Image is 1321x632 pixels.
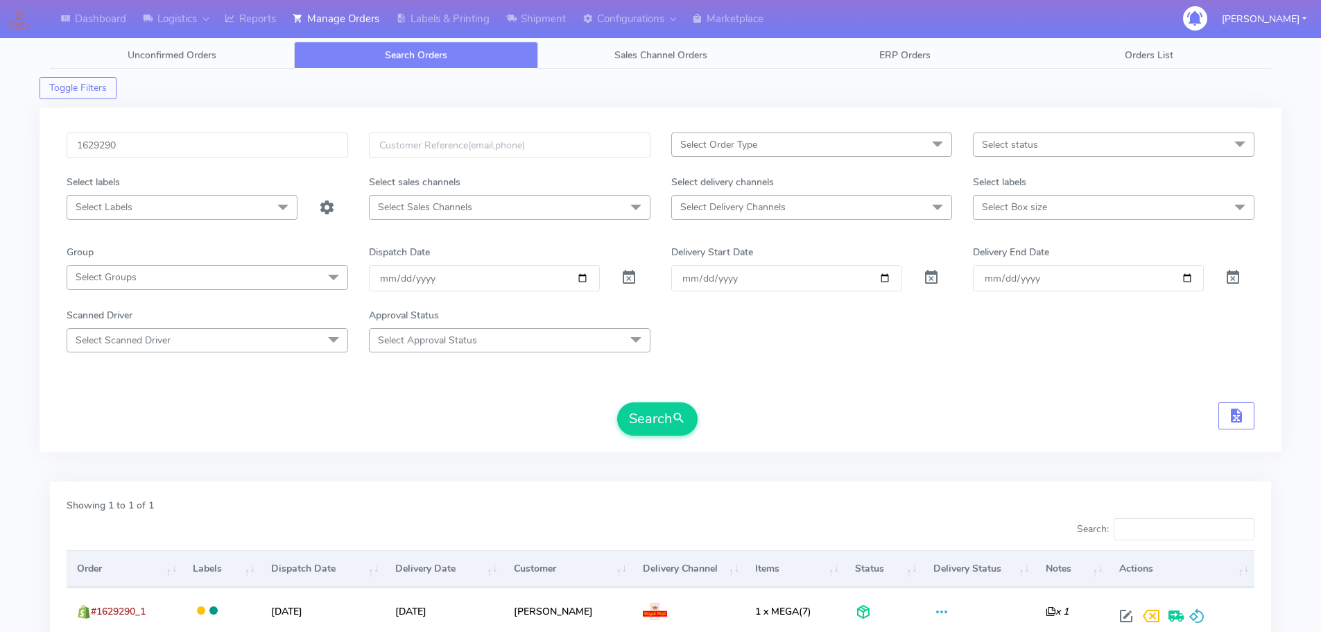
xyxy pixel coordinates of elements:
th: Dispatch Date: activate to sort column ascending [261,550,385,588]
th: Order: activate to sort column ascending [67,550,182,588]
label: Delivery End Date [973,245,1049,259]
ul: Tabs [50,42,1271,69]
span: Unconfirmed Orders [128,49,216,62]
span: Sales Channel Orders [614,49,707,62]
span: Select Approval Status [378,334,477,347]
label: Delivery Start Date [671,245,753,259]
span: 1 x MEGA [755,605,799,618]
span: Select Groups [76,271,137,284]
th: Delivery Channel: activate to sort column ascending [632,550,745,588]
span: Orders List [1125,49,1173,62]
button: Toggle Filters [40,77,116,99]
label: Showing 1 to 1 of 1 [67,498,154,513]
input: Search: [1114,518,1254,540]
label: Select labels [67,175,120,189]
th: Labels: activate to sort column ascending [182,550,261,588]
th: Status: activate to sort column ascending [845,550,923,588]
button: Search [617,402,698,436]
img: Royal Mail [643,604,667,620]
span: Select Order Type [680,138,757,151]
label: Group [67,245,94,259]
label: Select delivery channels [671,175,774,189]
th: Notes: activate to sort column ascending [1035,550,1109,588]
label: Scanned Driver [67,308,132,323]
img: shopify.png [77,605,91,619]
span: Select Sales Channels [378,200,472,214]
th: Delivery Status: activate to sort column ascending [923,550,1035,588]
span: #1629290_1 [91,605,146,618]
label: Approval Status [369,308,439,323]
th: Delivery Date: activate to sort column ascending [385,550,503,588]
span: Select Delivery Channels [680,200,786,214]
label: Select sales channels [369,175,460,189]
label: Search: [1077,518,1254,540]
span: Select Labels [76,200,132,214]
th: Items: activate to sort column ascending [745,550,845,588]
th: Actions: activate to sort column ascending [1109,550,1254,588]
label: Select labels [973,175,1026,189]
span: (7) [755,605,811,618]
label: Dispatch Date [369,245,430,259]
input: Order Id [67,133,348,158]
span: Select Box size [982,200,1047,214]
i: x 1 [1046,605,1069,618]
input: Customer Reference(email,phone) [369,133,650,158]
th: Customer: activate to sort column ascending [503,550,633,588]
span: ERP Orders [879,49,931,62]
span: Select Scanned Driver [76,334,171,347]
button: [PERSON_NAME] [1211,5,1317,33]
span: Search Orders [385,49,447,62]
span: Select status [982,138,1038,151]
